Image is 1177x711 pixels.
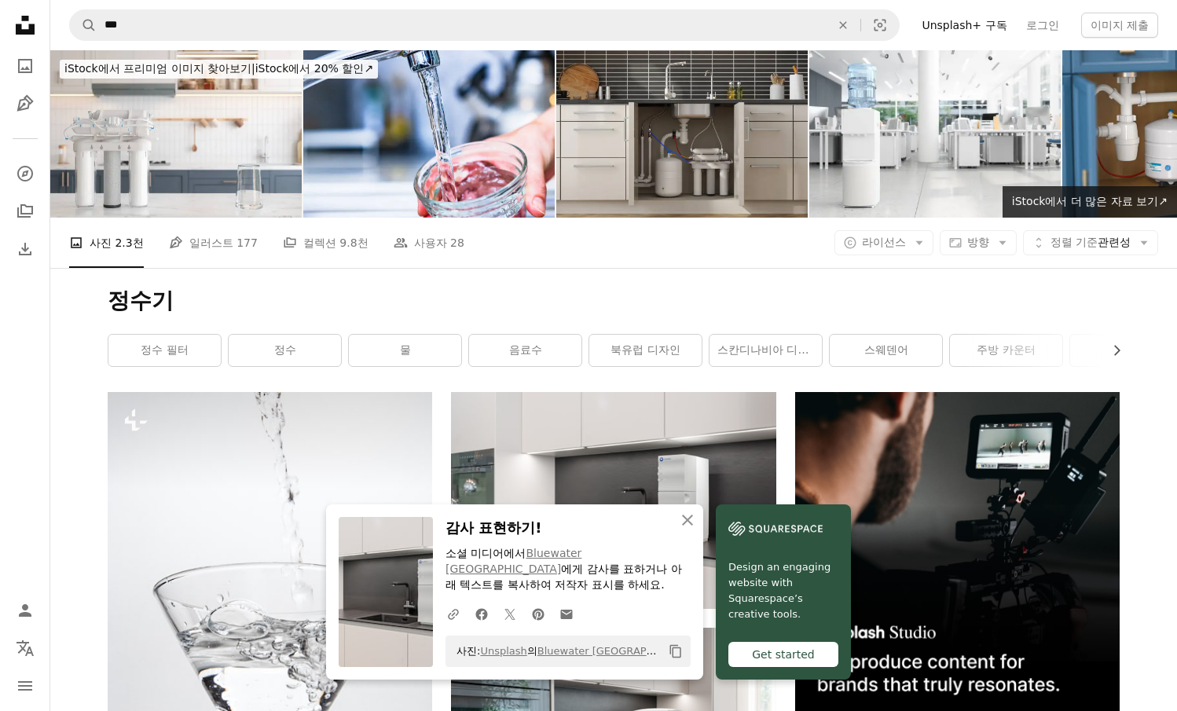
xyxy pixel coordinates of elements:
[728,517,823,541] img: file-1606177908946-d1eed1cbe4f5image
[552,598,581,629] a: 이메일로 공유에 공유
[1050,236,1098,248] span: 정렬 기준
[50,50,302,218] img: 역삼투 정수 시스템과 흐릿한 배경이 있는 주방 카운터에 있는 물 한 잔의 클로즈업 보기
[303,50,555,218] img: 수돗물에서 PFAS가 검출되었다는 뉴스 보도 더 보기
[861,10,899,40] button: 시각적 검색
[940,230,1017,255] button: 방향
[716,504,851,680] a: Design an engaging website with Squarespace’s creative tools.Get started
[662,638,689,665] button: 클립보드에 복사하기
[1023,230,1158,255] button: 정렬 기준관련성
[967,236,989,248] span: 방향
[9,595,41,626] a: 로그인 / 가입
[394,218,464,268] a: 사용자 28
[64,62,255,75] span: iStock에서 프리미엄 이미지 찾아보기 |
[445,546,691,593] p: 소셜 미디어에서 에게 감사를 표하거나 아래 텍스트를 복사하여 저작자 표시를 하세요.
[709,335,822,366] a: 스칸디나비아 디자인
[64,62,373,75] span: iStock에서 20% 할인 ↗
[445,547,581,575] a: Bluewater [GEOGRAPHIC_DATA]
[9,50,41,82] a: 사진
[830,335,942,366] a: 스웨덴어
[524,598,552,629] a: Pinterest에 공유
[1050,235,1131,251] span: 관련성
[728,559,838,622] span: Design an engaging website with Squarespace’s creative tools.
[108,335,221,366] a: 정수 필터
[496,598,524,629] a: Twitter에 공유
[50,50,387,88] a: iStock에서 프리미엄 이미지 찾아보기|iStock에서 20% 할인↗
[70,10,97,40] button: Unsplash 검색
[236,234,258,251] span: 177
[469,335,581,366] a: 음료수
[480,645,526,657] a: Unsplash
[9,158,41,189] a: 탐색
[862,236,906,248] span: 라이선스
[169,218,258,268] a: 일러스트 177
[9,632,41,664] button: 언어
[229,335,341,366] a: 정수
[450,234,464,251] span: 28
[108,287,1120,315] h1: 정수기
[349,335,461,366] a: 물
[728,642,838,667] div: Get started
[834,230,933,255] button: 라이선스
[283,218,368,268] a: 컬렉션 9.8천
[589,335,702,366] a: 북유럽 디자인
[69,9,900,41] form: 사이트 전체에서 이미지 찾기
[9,88,41,119] a: 일러스트
[451,392,775,608] img: 싱크대와 냉장고가 있는 주방
[9,670,41,702] button: 메뉴
[451,493,775,507] a: 싱크대와 냉장고가 있는 주방
[1102,335,1120,366] button: 목록을 오른쪽으로 스크롤
[950,335,1062,366] a: 주방 카운터
[556,50,808,218] img: 부엌 장에 있는 역삼투 물 여과 체계의 정면 전망
[537,645,700,657] a: Bluewater [GEOGRAPHIC_DATA]
[445,517,691,540] h3: 감사 표현하기!
[9,233,41,265] a: 다운로드 내역
[1081,13,1158,38] button: 이미지 제출
[108,629,432,643] a: 흰색 바탕에 물로 채워진 마티니 잔
[9,196,41,227] a: 컬렉션
[1012,195,1168,207] span: iStock에서 더 많은 자료 보기 ↗
[1003,186,1177,218] a: iStock에서 더 많은 자료 보기↗
[809,50,1061,218] img: 현대적인 개방형 사무실 공간의 워터 쿨러 클로즈업 보기
[449,639,662,664] span: 사진: 의
[339,234,368,251] span: 9.8천
[1017,13,1069,38] a: 로그인
[826,10,860,40] button: 삭제
[912,13,1016,38] a: Unsplash+ 구독
[467,598,496,629] a: Facebook에 공유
